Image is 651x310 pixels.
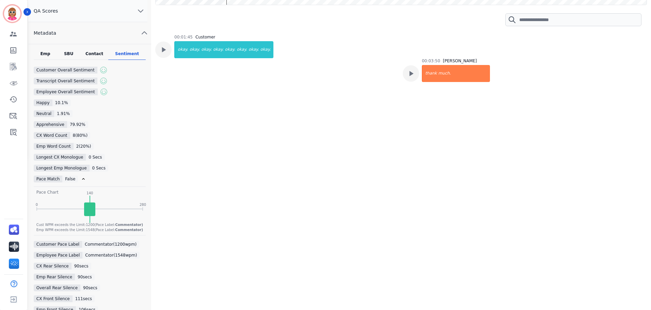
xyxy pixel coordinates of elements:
button: Metadata chevron up [28,22,151,44]
div: 90 secs [72,263,91,270]
span: Commentator ) [115,223,143,227]
div: CX Front Silence [34,295,73,302]
div: 0 [36,202,38,207]
div: Pace Match [34,176,62,182]
div: okay. [260,41,274,58]
div: Commentator ( 1548 wpm) [82,252,140,259]
div: Emp [34,51,57,60]
div: false [62,176,78,182]
div: positive [97,78,118,84]
div: Customer [195,34,215,40]
span: Commentator ) [115,228,143,232]
div: Apprehensive [34,121,67,128]
div: Pace Chart [36,190,59,195]
div: 10.1 % [52,99,71,106]
div: CX Word Count [34,132,70,139]
svg: chevron down [137,7,145,15]
div: SBU [57,51,80,60]
div: [PERSON_NAME] [443,58,477,64]
div: okay. [189,41,201,58]
div: 79.92 % [67,121,88,128]
div: Cust WPM exceeds the Limit: 1200 (Pace Label: [36,222,143,227]
div: Sentiment [108,51,146,60]
div: Neutral [34,110,54,117]
div: okay. [212,41,224,58]
div: 90 secs [75,274,95,280]
div: Longest CX Monologue [34,154,86,161]
div: 111 secs [73,295,95,302]
svg: chevron up [140,29,148,37]
div: okay. [201,41,212,58]
img: sentiment [100,88,107,95]
div: Longest Emp Monologue [34,165,90,172]
div: Emp WPM exceeds the Limit: 1548 (Pace Label: [36,227,143,232]
div: 140 [86,191,93,196]
div: 0 secs [90,165,108,172]
div: 2 ( 20 %) [74,143,94,150]
div: Emp Word Count [34,143,74,150]
img: sentiment [100,78,107,84]
div: Customer Overall Sentiment [34,67,97,74]
div: 90 secs [80,284,100,291]
img: sentiment [100,67,107,74]
div: 8 ( 80 %) [70,132,91,139]
div: okay. [175,41,189,58]
div: 00:01:45 [174,34,193,40]
div: Employee Pace Label [34,252,82,259]
div: 280 [140,202,146,207]
div: Commentator ( 1200 wpm) [82,241,139,248]
div: Emp Rear Silence [34,274,75,280]
div: thank [423,65,438,82]
div: Transcript Overall Sentiment [34,78,97,84]
div: much. [438,65,490,82]
div: positive [97,67,118,74]
div: okay. [224,41,236,58]
div: Customer Pace Label [34,241,82,248]
div: Overall Rear Silence [34,284,80,291]
div: Contact [80,51,108,60]
div: okay. [236,41,248,58]
div: 00:03:50 [422,58,440,64]
div: Happy [34,99,52,106]
span: QA Scores [28,7,64,14]
div: 0 secs [86,154,105,161]
img: Bordered avatar [4,5,20,22]
div: positive [98,88,119,95]
span: Metadata [28,30,62,36]
div: okay. [248,41,260,58]
div: 1.91 % [54,110,73,117]
div: Employee Overall Sentiment [34,88,98,95]
div: CX Rear Silence [34,263,72,270]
